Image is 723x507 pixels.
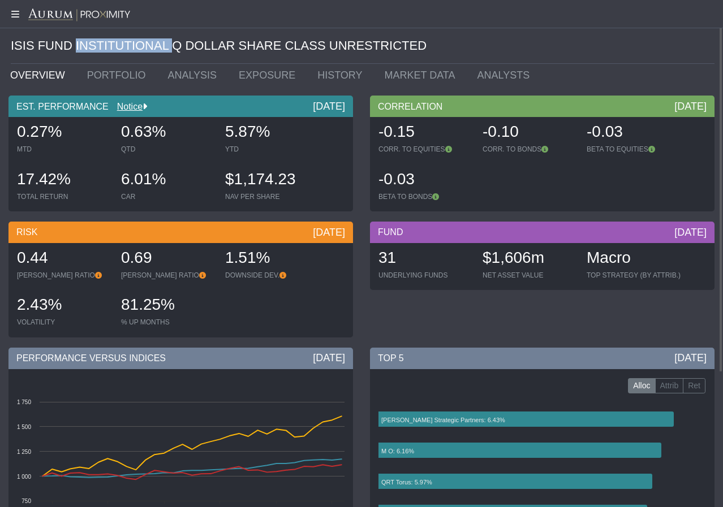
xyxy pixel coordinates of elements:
[28,8,130,22] img: Aurum-Proximity%20white.svg
[8,96,353,117] div: EST. PERFORMANCE
[225,247,318,271] div: 1.51%
[225,192,318,201] div: NAV PER SHARE
[17,318,110,327] div: VOLATILITY
[225,121,318,145] div: 5.87%
[159,64,230,86] a: ANALYSIS
[370,222,715,243] div: FUND
[225,271,318,280] div: DOWNSIDE DEV.
[674,351,707,365] div: [DATE]
[8,348,353,369] div: PERFORMANCE VERSUS INDICES
[2,64,79,86] a: OVERVIEW
[121,168,214,192] div: 6.01%
[17,424,31,430] text: 1 500
[313,226,345,239] div: [DATE]
[17,294,110,318] div: 2.43%
[121,271,214,280] div: [PERSON_NAME] RATIO
[121,123,166,140] span: 0.63%
[79,64,160,86] a: PORTFOLIO
[17,247,110,271] div: 0.44
[378,192,471,201] div: BETA TO BONDS
[17,271,110,280] div: [PERSON_NAME] RATIO
[313,351,345,365] div: [DATE]
[121,192,214,201] div: CAR
[469,64,544,86] a: ANALYSTS
[483,121,575,145] div: -0.10
[628,378,655,394] label: Alloc
[378,271,471,280] div: UNDERLYING FUNDS
[483,247,575,271] div: $1,606m
[121,145,214,154] div: QTD
[587,247,681,271] div: Macro
[483,145,575,154] div: CORR. TO BONDS
[587,271,681,280] div: TOP STRATEGY (BY ATTRIB.)
[11,28,715,64] div: ISIS FUND INSTITUTIONAL Q DOLLAR SHARE CLASS UNRESTRICTED
[378,247,471,271] div: 31
[376,64,469,86] a: MARKET DATA
[121,247,214,271] div: 0.69
[109,102,143,111] a: Notice
[587,121,679,145] div: -0.03
[309,64,376,86] a: HISTORY
[655,378,684,394] label: Attrib
[109,101,147,113] div: Notice
[17,168,110,192] div: 17.42%
[17,399,31,405] text: 1 750
[378,168,471,192] div: -0.03
[225,145,318,154] div: YTD
[381,479,432,486] text: QRT Torus: 5.97%
[674,99,707,113] div: [DATE]
[8,222,353,243] div: RISK
[381,448,414,454] text: M O: 6.16%
[370,348,715,369] div: TOP 5
[381,417,505,423] text: [PERSON_NAME] Strategic Partners: 6.43%
[674,226,707,239] div: [DATE]
[230,64,309,86] a: EXPOSURE
[587,145,679,154] div: BETA TO EQUITIES
[17,145,110,154] div: MTD
[378,145,471,154] div: CORR. TO EQUITIES
[17,123,62,140] span: 0.27%
[313,99,345,113] div: [DATE]
[17,192,110,201] div: TOTAL RETURN
[378,123,415,140] span: -0.15
[121,294,214,318] div: 81.25%
[483,271,575,280] div: NET ASSET VALUE
[17,449,31,455] text: 1 250
[370,96,715,117] div: CORRELATION
[21,498,31,504] text: 750
[683,378,705,394] label: Ret
[17,474,31,480] text: 1 000
[121,318,214,327] div: % UP MONTHS
[225,168,318,192] div: $1,174.23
